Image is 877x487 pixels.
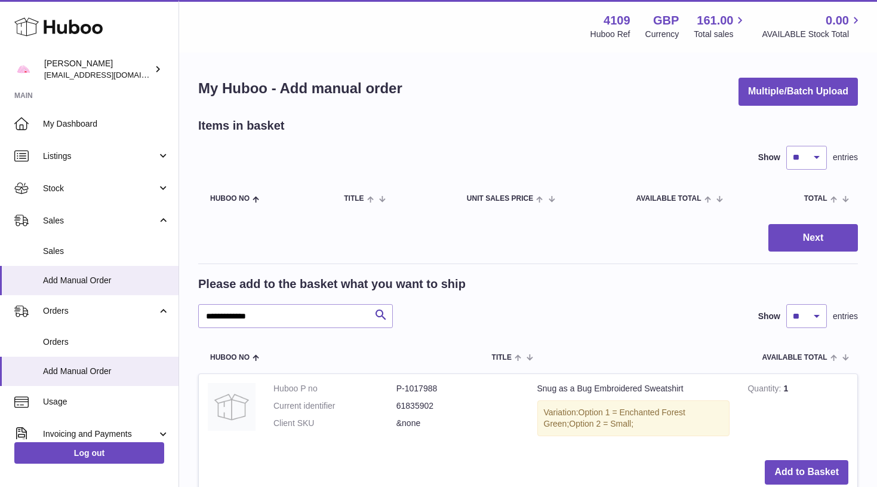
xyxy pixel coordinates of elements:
[198,276,466,292] h2: Please add to the basket what you want to ship
[697,13,733,29] span: 161.00
[762,354,827,362] span: AVAILABLE Total
[396,400,519,412] dd: 61835902
[14,60,32,78] img: hello@limpetstore.com
[43,246,170,257] span: Sales
[747,384,783,396] strong: Quantity
[43,305,157,317] span: Orders
[738,78,858,106] button: Multiple/Batch Upload
[210,195,250,203] span: Huboo no
[636,195,701,203] span: AVAILABLE Total
[804,195,827,203] span: Total
[653,13,679,29] strong: GBP
[758,311,780,322] label: Show
[694,29,747,40] span: Total sales
[44,58,152,81] div: [PERSON_NAME]
[44,70,176,79] span: [EMAIL_ADDRESS][DOMAIN_NAME]
[43,428,157,440] span: Invoicing and Payments
[528,374,739,451] td: Snug as a Bug Embroidered Sweatshirt
[768,224,858,252] button: Next
[43,215,157,226] span: Sales
[765,460,848,485] button: Add to Basket
[569,419,633,428] span: Option 2 = Small;
[826,13,849,29] span: 0.00
[467,195,533,203] span: Unit Sales Price
[694,13,747,40] a: 161.00 Total sales
[43,366,170,377] span: Add Manual Order
[738,374,857,451] td: 1
[273,400,396,412] dt: Current identifier
[645,29,679,40] div: Currency
[14,442,164,464] a: Log out
[537,400,730,436] div: Variation:
[590,29,630,40] div: Huboo Ref
[492,354,512,362] span: Title
[43,336,170,348] span: Orders
[833,311,858,322] span: entries
[208,383,256,431] img: Snug as a Bug Embroidered Sweatshirt
[273,418,396,429] dt: Client SKU
[198,79,402,98] h1: My Huboo - Add manual order
[43,275,170,286] span: Add Manual Order
[198,118,285,134] h2: Items in basket
[396,383,519,394] dd: P-1017988
[344,195,364,203] span: Title
[43,118,170,130] span: My Dashboard
[544,408,686,428] span: Option 1 = Enchanted Forest Green;
[762,13,863,40] a: 0.00 AVAILABLE Stock Total
[762,29,863,40] span: AVAILABLE Stock Total
[43,183,157,194] span: Stock
[43,151,157,162] span: Listings
[273,383,396,394] dt: Huboo P no
[833,152,858,163] span: entries
[758,152,780,163] label: Show
[604,13,630,29] strong: 4109
[43,396,170,408] span: Usage
[210,354,250,362] span: Huboo no
[396,418,519,429] dd: &none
